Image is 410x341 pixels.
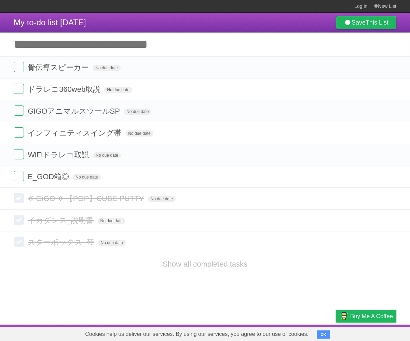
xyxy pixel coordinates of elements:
[304,326,319,339] a: Terms
[98,240,126,246] span: No due date
[14,18,86,27] span: My to-do list [DATE]
[28,107,122,115] span: GIGOアニマルスツールSP
[366,19,388,26] b: This List
[327,326,345,339] a: Privacy
[14,215,24,225] label: Done
[14,62,24,72] label: Done
[28,129,123,137] span: インフィニティスイング帯
[336,310,396,323] a: Buy me a coffee
[28,63,91,72] span: 骨伝導スピーカー
[28,238,96,246] span: スターボックス_帯
[98,218,125,224] span: No due date
[245,326,259,339] a: About
[317,330,330,339] button: OK
[339,310,348,322] img: Buy me a coffee
[148,196,176,202] span: No due date
[163,260,247,268] a: Show all completed tasks
[125,130,153,137] span: No due date
[14,149,24,159] label: Done
[28,151,91,159] span: WiFiドラレコ取説
[28,172,71,181] span: E_GOD箱◎
[336,16,396,29] a: SaveThis List
[350,310,393,322] span: Buy me a coffee
[14,105,24,116] label: Done
[14,237,24,247] label: Done
[268,326,295,339] a: Developers
[124,109,151,115] span: No due date
[73,174,100,180] span: No due date
[93,65,120,71] span: No due date
[14,84,24,94] label: Done
[104,87,132,93] span: No due date
[28,194,146,203] span: ※ GiGO ※ 【POP】CUBE PUTTY
[14,193,24,203] label: Done
[28,216,95,225] span: イカダンス_説明書
[93,152,121,158] span: No due date
[28,85,102,94] span: ドラレコ360web取説
[14,171,24,181] label: Done
[353,326,396,339] a: Suggest a feature
[78,327,315,341] span: Cookies help us deliver our services. By using our services, you agree to our use of cookies.
[14,127,24,138] label: Done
